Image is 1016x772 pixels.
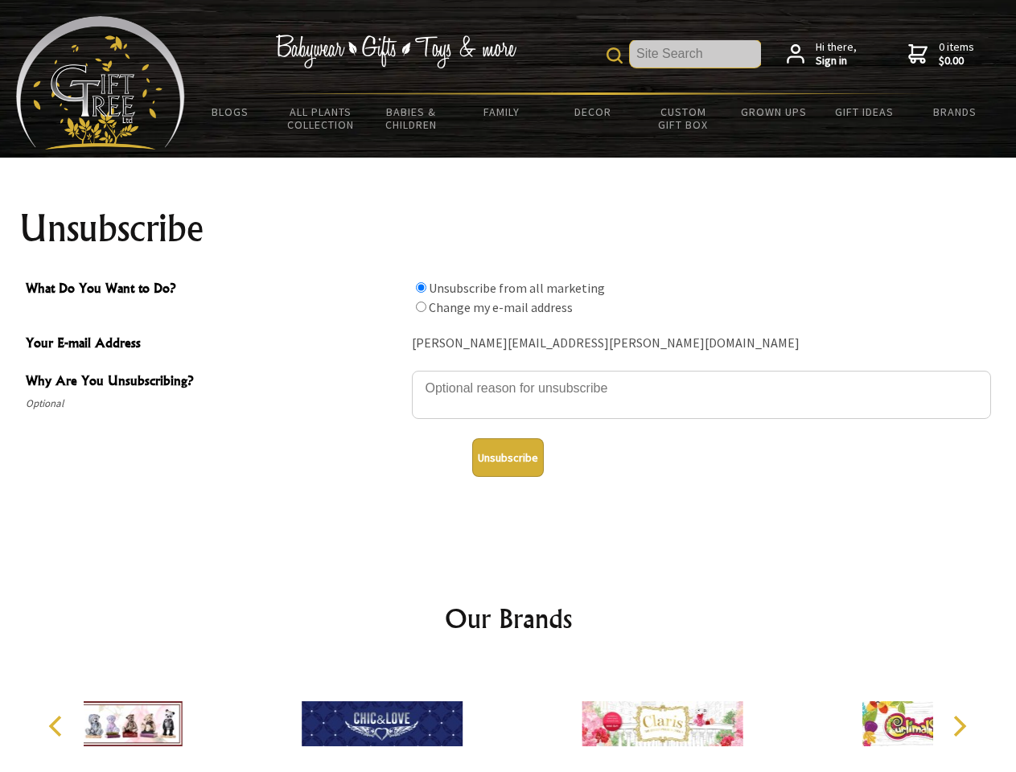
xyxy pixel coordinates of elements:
[630,40,761,68] input: Site Search
[910,95,1001,129] a: Brands
[26,394,404,413] span: Optional
[607,47,623,64] img: product search
[26,333,404,356] span: Your E-mail Address
[638,95,729,142] a: Custom Gift Box
[787,40,857,68] a: Hi there,Sign in
[429,280,605,296] label: Unsubscribe from all marketing
[547,95,638,129] a: Decor
[19,209,997,248] h1: Unsubscribe
[16,16,185,150] img: Babyware - Gifts - Toys and more...
[412,371,991,419] textarea: Why Are You Unsubscribing?
[275,35,516,68] img: Babywear - Gifts - Toys & more
[416,302,426,312] input: What Do You Want to Do?
[40,708,76,744] button: Previous
[816,54,857,68] strong: Sign in
[276,95,367,142] a: All Plants Collection
[457,95,548,129] a: Family
[816,40,857,68] span: Hi there,
[416,282,426,293] input: What Do You Want to Do?
[366,95,457,142] a: Babies & Children
[412,331,991,356] div: [PERSON_NAME][EMAIL_ADDRESS][PERSON_NAME][DOMAIN_NAME]
[185,95,276,129] a: BLOGS
[429,299,573,315] label: Change my e-mail address
[26,278,404,302] span: What Do You Want to Do?
[939,54,974,68] strong: $0.00
[941,708,977,744] button: Next
[32,599,985,638] h2: Our Brands
[939,39,974,68] span: 0 items
[26,371,404,394] span: Why Are You Unsubscribing?
[472,438,544,477] button: Unsubscribe
[728,95,819,129] a: Grown Ups
[819,95,910,129] a: Gift Ideas
[908,40,974,68] a: 0 items$0.00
